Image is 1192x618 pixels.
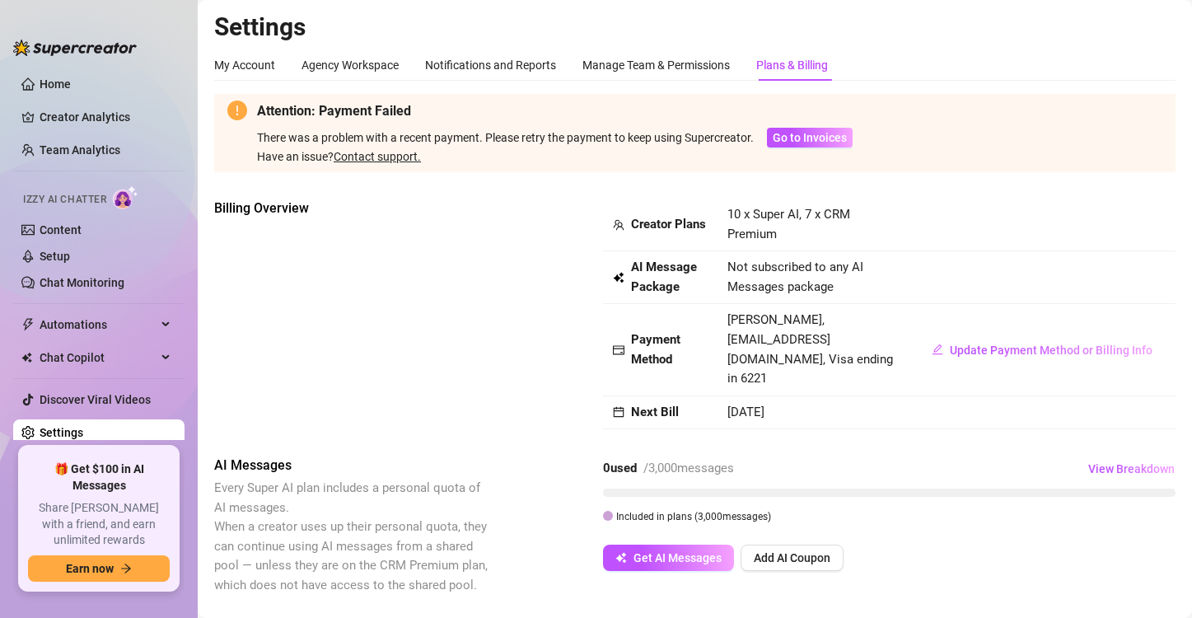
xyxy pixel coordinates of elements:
[257,147,853,166] div: Have an issue?
[40,223,82,236] a: Content
[613,406,624,418] span: calendar
[631,332,680,367] strong: Payment Method
[13,40,137,56] img: logo-BBDzfeDw.svg
[613,344,624,356] span: credit-card
[214,12,1176,43] h2: Settings
[754,551,830,564] span: Add AI Coupon
[227,101,247,120] span: exclamation-circle
[616,511,771,522] span: Included in plans ( 3,000 messages)
[1088,462,1175,475] span: View Breakdown
[603,545,734,571] button: Get AI Messages
[643,461,734,475] span: / 3,000 messages
[257,103,411,119] strong: Attention: Payment Failed
[28,461,170,494] span: 🎁 Get $100 in AI Messages
[756,56,828,74] div: Plans & Billing
[214,480,488,592] span: Every Super AI plan includes a personal quota of AI messages. When a creator uses up their person...
[950,344,1152,357] span: Update Payment Method or Billing Info
[23,192,106,208] span: Izzy AI Chatter
[40,104,171,130] a: Creator Analytics
[40,250,70,263] a: Setup
[214,56,275,74] div: My Account
[727,312,893,386] span: [PERSON_NAME], [EMAIL_ADDRESS][DOMAIN_NAME], Visa ending in 6221
[302,56,399,74] div: Agency Workspace
[40,426,83,439] a: Settings
[113,185,138,209] img: AI Chatter
[120,563,132,574] span: arrow-right
[773,131,847,144] span: Go to Invoices
[1136,562,1176,602] iframe: Intercom live chat
[334,150,421,163] a: Contact support.
[21,352,32,363] img: Chat Copilot
[582,56,730,74] div: Manage Team & Permissions
[40,276,124,289] a: Chat Monitoring
[40,77,71,91] a: Home
[631,260,697,294] strong: AI Message Package
[66,562,114,575] span: Earn now
[767,128,853,147] button: Go to Invoices
[214,456,491,475] span: AI Messages
[214,199,491,218] span: Billing Overview
[425,56,556,74] div: Notifications and Reports
[631,405,679,419] strong: Next Bill
[932,344,943,355] span: edit
[727,258,899,297] span: Not subscribed to any AI Messages package
[603,461,637,475] strong: 0 used
[40,311,157,338] span: Automations
[40,143,120,157] a: Team Analytics
[1087,456,1176,482] button: View Breakdown
[727,405,764,419] span: [DATE]
[40,344,157,371] span: Chat Copilot
[631,217,706,232] strong: Creator Plans
[21,318,35,331] span: thunderbolt
[741,545,844,571] button: Add AI Coupon
[727,207,850,241] span: 10 x Super AI, 7 x CRM Premium
[28,555,170,582] button: Earn nowarrow-right
[40,393,151,406] a: Discover Viral Videos
[613,219,624,231] span: team
[633,551,722,564] span: Get AI Messages
[919,337,1166,363] button: Update Payment Method or Billing Info
[257,129,754,147] div: There was a problem with a recent payment. Please retry the payment to keep using Supercreator.
[28,500,170,549] span: Share [PERSON_NAME] with a friend, and earn unlimited rewards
